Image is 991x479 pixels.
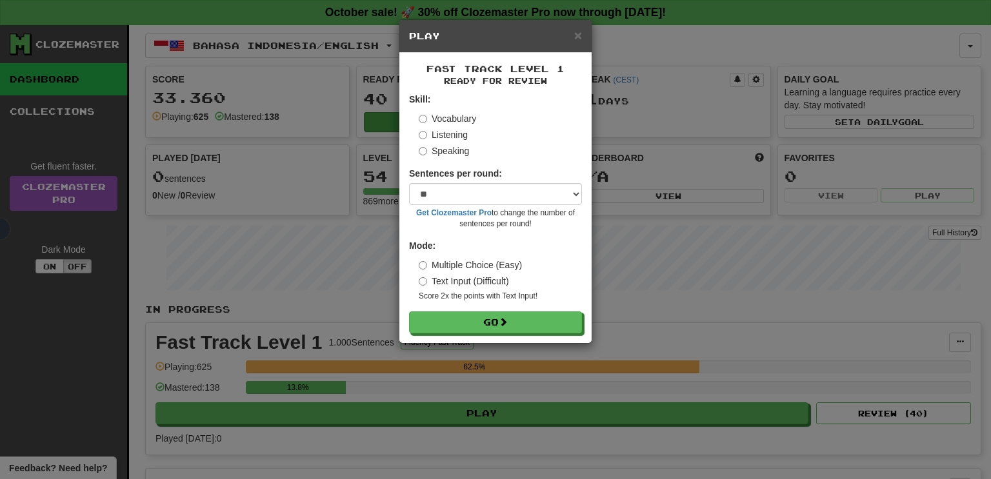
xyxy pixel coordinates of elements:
input: Text Input (Difficult) [419,277,427,286]
small: to change the number of sentences per round! [409,208,582,230]
h5: Play [409,30,582,43]
strong: Skill: [409,94,430,104]
label: Speaking [419,144,469,157]
label: Listening [419,128,468,141]
strong: Mode: [409,240,435,251]
label: Text Input (Difficult) [419,275,509,288]
button: Close [574,28,582,42]
input: Multiple Choice (Easy) [419,261,427,269]
small: Score 2x the points with Text Input ! [419,291,582,302]
button: Go [409,311,582,333]
span: Fast Track Level 1 [426,63,565,74]
a: Get Clozemaster Pro [416,208,492,217]
label: Sentences per round: [409,167,502,180]
small: Ready for Review [409,75,582,86]
span: × [574,28,582,43]
input: Listening [419,131,427,139]
input: Vocabulary [419,115,427,123]
input: Speaking [419,147,427,155]
label: Vocabulary [419,112,476,125]
label: Multiple Choice (Easy) [419,259,522,271]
